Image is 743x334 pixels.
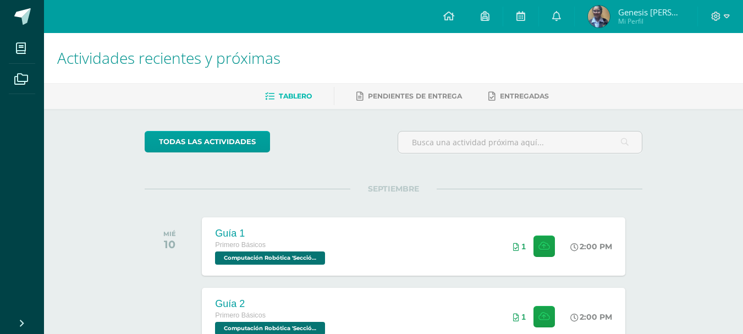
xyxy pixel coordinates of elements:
div: Archivos entregados [513,242,526,251]
div: MIÉ [163,230,176,238]
div: 2:00 PM [570,242,612,251]
a: todas las Actividades [145,131,270,152]
a: Entregadas [488,87,549,105]
span: 1 [521,313,526,321]
div: 10 [163,238,176,251]
span: Primero Básicos [215,311,266,319]
img: 671f33dad8b6447ef94b107f856c3377.png [588,6,610,28]
span: Entregadas [500,92,549,100]
div: Guía 2 [215,298,328,310]
span: Mi Perfil [618,17,684,26]
span: Primero Básicos [215,241,266,249]
div: 2:00 PM [570,312,612,322]
div: Guía 1 [215,228,328,239]
input: Busca una actividad próxima aquí... [398,132,642,153]
span: Computación Robótica 'Sección Única' [215,251,325,265]
div: Archivos entregados [513,313,526,321]
span: Tablero [279,92,312,100]
a: Tablero [265,87,312,105]
span: Genesis [PERSON_NAME] [618,7,684,18]
span: SEPTIEMBRE [350,184,437,194]
span: Actividades recientes y próximas [57,47,280,68]
a: Pendientes de entrega [356,87,462,105]
span: 1 [521,242,526,251]
span: Pendientes de entrega [368,92,462,100]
